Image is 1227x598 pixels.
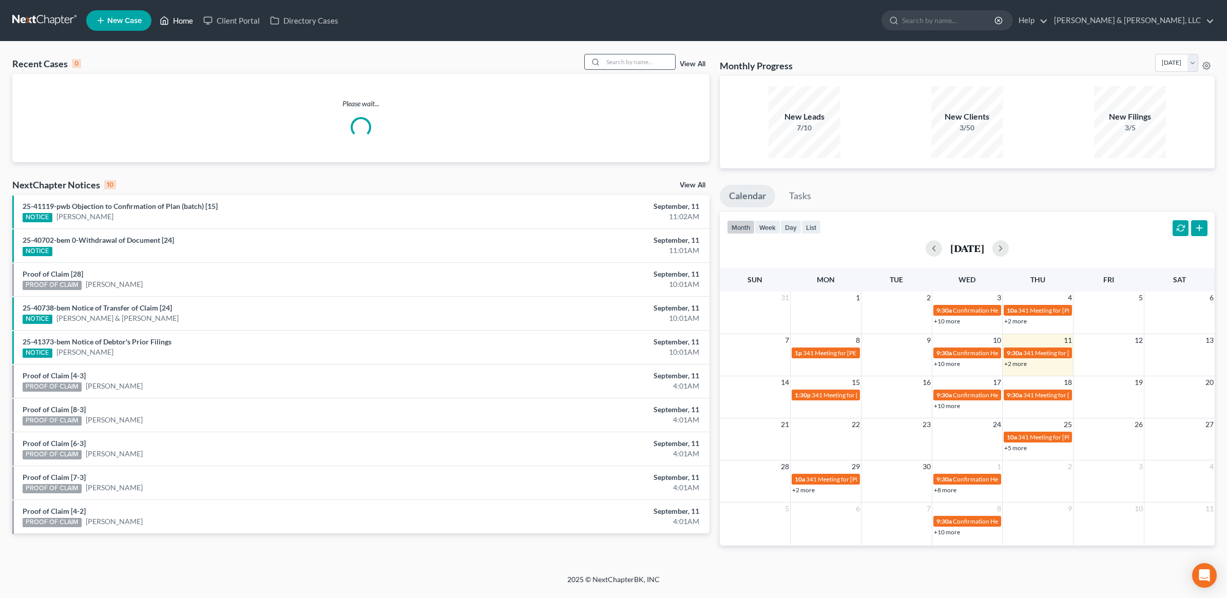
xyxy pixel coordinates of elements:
span: 341 Meeting for [PERSON_NAME] [803,349,895,357]
div: NOTICE [23,315,52,324]
a: Directory Cases [265,11,343,30]
span: 341 Meeting for [PERSON_NAME] & [PERSON_NAME] [1018,306,1165,314]
div: PROOF OF CLAIM [23,416,82,426]
a: Home [155,11,198,30]
span: Mon [817,275,835,284]
div: PROOF OF CLAIM [23,281,82,290]
span: 9:30a [936,517,952,525]
div: 3/50 [931,123,1003,133]
div: PROOF OF CLAIM [23,518,82,527]
a: View All [680,61,705,68]
span: 20 [1204,376,1215,389]
a: +10 more [934,317,960,325]
div: 0 [72,59,81,68]
span: 9:30a [1007,349,1022,357]
a: [PERSON_NAME] [86,516,143,527]
span: 341 Meeting for [PERSON_NAME] [806,475,898,483]
span: 5 [1138,292,1144,304]
span: 3 [996,292,1002,304]
div: September, 11 [481,235,699,245]
a: [PERSON_NAME] [86,449,143,459]
div: PROOF OF CLAIM [23,382,82,392]
span: 6 [1209,292,1215,304]
a: [PERSON_NAME] [86,279,143,290]
a: +2 more [1004,317,1027,325]
span: 341 Meeting for [PERSON_NAME] [812,391,904,399]
span: 28 [780,460,790,473]
div: September, 11 [481,472,699,483]
span: 9:30a [936,306,952,314]
input: Search by name... [603,54,675,69]
div: NOTICE [23,213,52,222]
span: 341 Meeting for [PERSON_NAME] [1023,349,1116,357]
div: Recent Cases [12,57,81,70]
div: Open Intercom Messenger [1192,563,1217,588]
a: Client Portal [198,11,265,30]
input: Search by name... [902,11,996,30]
a: 25-40702-bem 0-Withdrawal of Document [24] [23,236,174,244]
div: September, 11 [481,303,699,313]
span: 18 [1063,376,1073,389]
span: Tue [890,275,903,284]
button: week [755,220,780,234]
span: 341 Meeting for [PERSON_NAME] [US_STATE] [PERSON_NAME] [1023,391,1197,399]
span: 5 [784,503,790,515]
div: 4:01AM [481,516,699,527]
span: 4 [1209,460,1215,473]
div: PROOF OF CLAIM [23,450,82,459]
span: 10a [795,475,805,483]
div: September, 11 [481,404,699,415]
span: 16 [922,376,932,389]
span: Confirmation Hearing for [PERSON_NAME] [953,475,1070,483]
div: NextChapter Notices [12,179,116,191]
div: September, 11 [481,269,699,279]
span: 27 [1204,418,1215,431]
div: September, 11 [481,337,699,347]
span: Wed [958,275,975,284]
span: 9:30a [1007,391,1022,399]
a: [PERSON_NAME] [56,347,113,357]
span: 9 [926,334,932,346]
span: 30 [922,460,932,473]
span: 9:30a [936,391,952,399]
a: 25-40738-bem Notice of Transfer of Claim [24] [23,303,172,312]
a: +10 more [934,402,960,410]
span: 14 [780,376,790,389]
span: 17 [992,376,1002,389]
span: Confirmation Hearing for [PERSON_NAME] [953,517,1070,525]
span: 8 [855,334,861,346]
div: 4:01AM [481,483,699,493]
span: Sat [1173,275,1186,284]
a: Proof of Claim [4-3] [23,371,86,380]
a: [PERSON_NAME] [86,415,143,425]
span: 29 [851,460,861,473]
a: +10 more [934,360,960,368]
div: 10:01AM [481,313,699,323]
div: 11:02AM [481,211,699,222]
span: 26 [1134,418,1144,431]
span: 6 [855,503,861,515]
span: 21 [780,418,790,431]
span: 11 [1063,334,1073,346]
div: 10 [104,180,116,189]
span: 10a [1007,433,1017,441]
a: Proof of Claim [4-2] [23,507,86,515]
span: 15 [851,376,861,389]
div: September, 11 [481,438,699,449]
div: New Clients [931,111,1003,123]
a: +2 more [792,486,815,494]
span: New Case [107,17,142,25]
a: [PERSON_NAME] [56,211,113,222]
span: 23 [922,418,932,431]
span: Fri [1103,275,1114,284]
span: Confirmation Hearing for [PERSON_NAME] [953,349,1070,357]
span: 1:30p [795,391,811,399]
div: 4:01AM [481,449,699,459]
a: Proof of Claim [7-3] [23,473,86,481]
span: 4 [1067,292,1073,304]
span: 25 [1063,418,1073,431]
p: Please wait... [12,99,710,109]
span: 9:30a [936,349,952,357]
div: September, 11 [481,506,699,516]
div: 2025 © NextChapterBK, INC [321,574,906,593]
